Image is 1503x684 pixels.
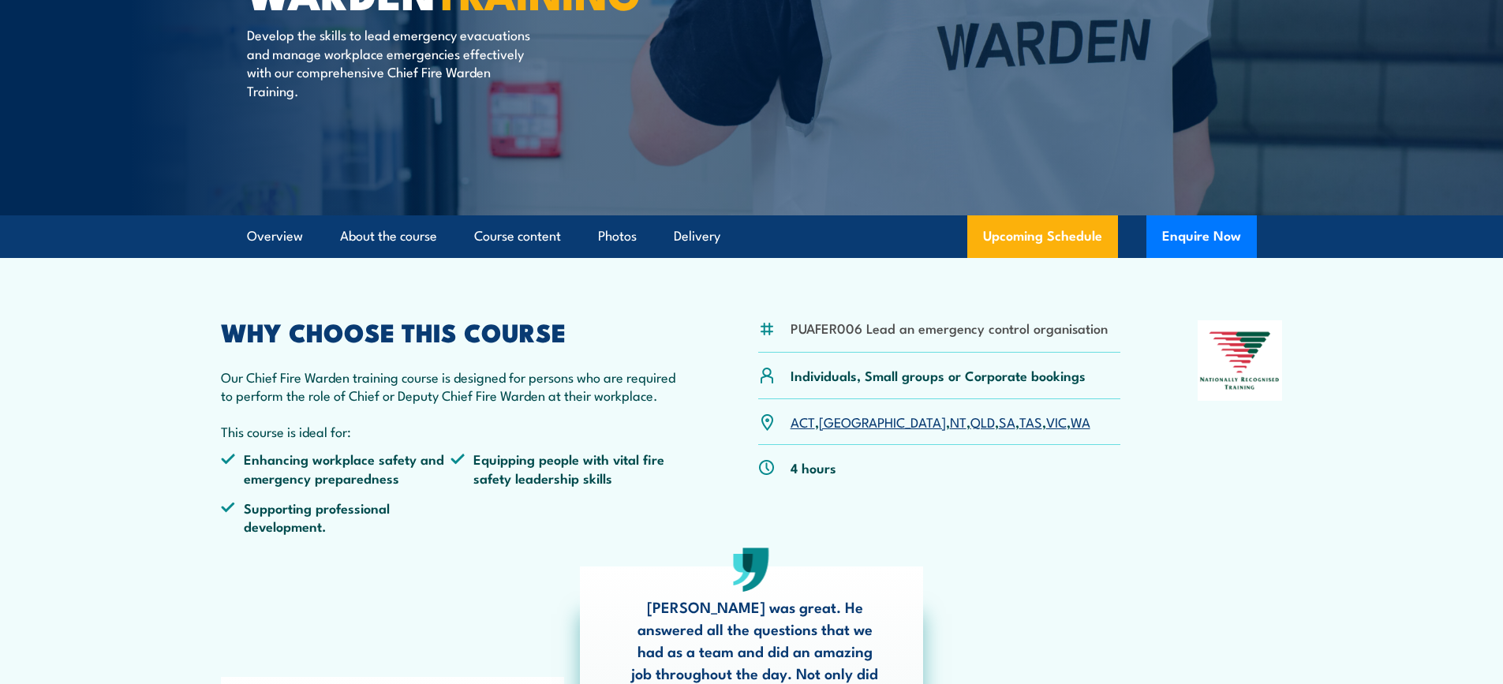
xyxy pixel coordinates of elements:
[1071,412,1090,431] a: WA
[221,450,451,487] li: Enhancing workplace safety and emergency preparedness
[791,366,1086,384] p: Individuals, Small groups or Corporate bookings
[819,412,946,431] a: [GEOGRAPHIC_DATA]
[474,215,561,257] a: Course content
[970,412,995,431] a: QLD
[791,413,1090,431] p: , , , , , , ,
[1146,215,1257,258] button: Enquire Now
[1046,412,1067,431] a: VIC
[221,499,451,536] li: Supporting professional development.
[791,458,836,477] p: 4 hours
[247,25,535,99] p: Develop the skills to lead emergency evacuations and manage workplace emergencies effectively wit...
[247,215,303,257] a: Overview
[791,319,1108,337] li: PUAFER006 Lead an emergency control organisation
[1198,320,1283,401] img: Nationally Recognised Training logo.
[950,412,966,431] a: NT
[674,215,720,257] a: Delivery
[598,215,637,257] a: Photos
[340,215,437,257] a: About the course
[999,412,1015,431] a: SA
[791,412,815,431] a: ACT
[967,215,1118,258] a: Upcoming Schedule
[451,450,681,487] li: Equipping people with vital fire safety leadership skills
[1019,412,1042,431] a: TAS
[221,368,682,405] p: Our Chief Fire Warden training course is designed for persons who are required to perform the rol...
[221,422,682,440] p: This course is ideal for:
[221,320,682,342] h2: WHY CHOOSE THIS COURSE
